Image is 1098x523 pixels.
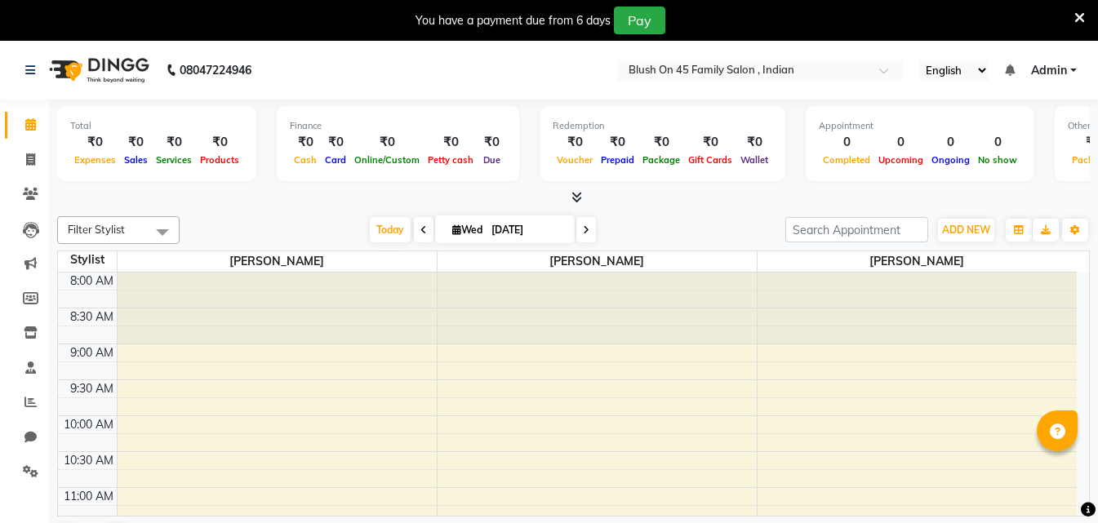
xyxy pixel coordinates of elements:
[785,217,928,242] input: Search Appointment
[196,154,243,166] span: Products
[120,154,152,166] span: Sales
[70,119,243,133] div: Total
[290,119,506,133] div: Finance
[67,273,117,290] div: 8:00 AM
[614,7,665,34] button: Pay
[70,133,120,152] div: ₹0
[42,47,153,93] img: logo
[938,219,994,242] button: ADD NEW
[321,154,350,166] span: Card
[448,224,487,236] span: Wed
[736,133,772,152] div: ₹0
[942,224,990,236] span: ADD NEW
[424,133,478,152] div: ₹0
[321,133,350,152] div: ₹0
[553,154,597,166] span: Voucher
[290,154,321,166] span: Cash
[350,133,424,152] div: ₹0
[874,133,927,152] div: 0
[152,154,196,166] span: Services
[597,133,638,152] div: ₹0
[290,133,321,152] div: ₹0
[638,133,684,152] div: ₹0
[927,133,974,152] div: 0
[819,154,874,166] span: Completed
[438,251,757,272] span: [PERSON_NAME]
[478,133,506,152] div: ₹0
[67,380,117,397] div: 9:30 AM
[60,488,117,505] div: 11:00 AM
[58,251,117,268] div: Stylist
[70,154,120,166] span: Expenses
[597,154,638,166] span: Prepaid
[120,133,152,152] div: ₹0
[370,217,411,242] span: Today
[758,251,1078,272] span: [PERSON_NAME]
[553,119,772,133] div: Redemption
[819,119,1021,133] div: Appointment
[819,133,874,152] div: 0
[180,47,251,93] b: 08047224946
[152,133,196,152] div: ₹0
[67,308,117,326] div: 8:30 AM
[974,154,1021,166] span: No show
[553,133,597,152] div: ₹0
[416,12,611,29] div: You have a payment due from 6 days
[196,133,243,152] div: ₹0
[350,154,424,166] span: Online/Custom
[479,154,505,166] span: Due
[684,154,736,166] span: Gift Cards
[1031,62,1067,79] span: Admin
[424,154,478,166] span: Petty cash
[60,416,117,433] div: 10:00 AM
[736,154,772,166] span: Wallet
[684,133,736,152] div: ₹0
[60,452,117,469] div: 10:30 AM
[974,133,1021,152] div: 0
[927,154,974,166] span: Ongoing
[118,251,437,272] span: [PERSON_NAME]
[68,223,125,236] span: Filter Stylist
[67,344,117,361] div: 9:00 AM
[638,154,684,166] span: Package
[874,154,927,166] span: Upcoming
[487,218,568,242] input: 2025-09-03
